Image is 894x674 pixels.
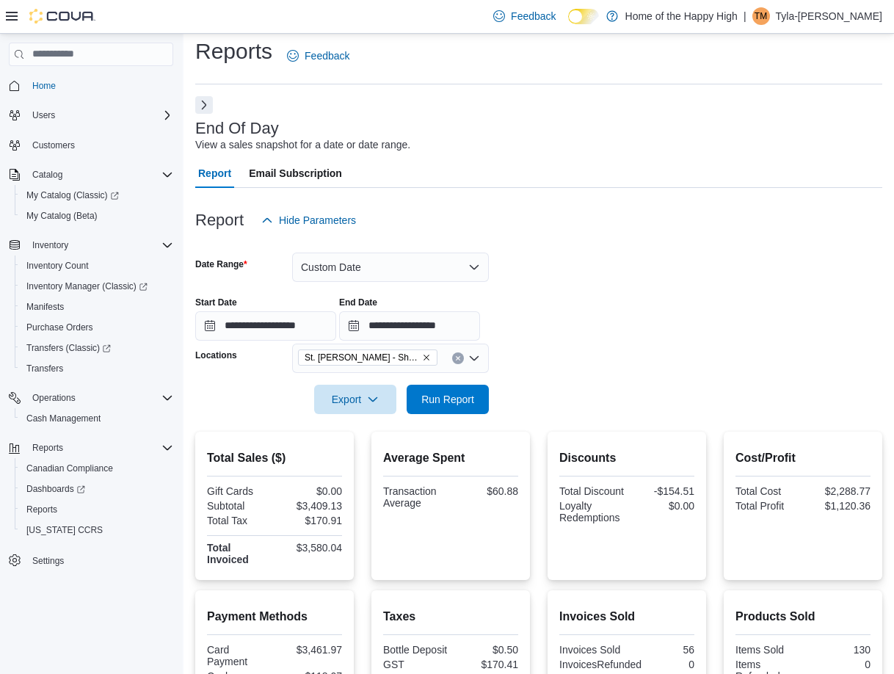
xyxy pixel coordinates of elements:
span: Canadian Compliance [26,463,113,474]
span: My Catalog (Classic) [21,186,173,204]
span: Reports [26,504,57,515]
a: Home [26,77,62,95]
div: $60.88 [454,485,518,497]
span: Feedback [511,9,556,23]
span: Users [26,106,173,124]
a: Manifests [21,298,70,316]
p: Home of the Happy High [625,7,738,25]
div: 0 [647,659,694,670]
span: Cash Management [26,413,101,424]
h2: Payment Methods [207,608,342,626]
span: Manifests [21,298,173,316]
p: Tyla-[PERSON_NAME] [776,7,882,25]
button: Clear input [452,352,464,364]
span: Inventory Manager (Classic) [21,278,173,295]
span: Catalog [32,169,62,181]
a: Feedback [281,41,355,70]
input: Dark Mode [568,9,599,24]
h2: Taxes [383,608,518,626]
button: Reports [26,439,69,457]
div: Card Payment [207,644,272,667]
a: Dashboards [21,480,91,498]
h3: Report [195,211,244,229]
span: Inventory [32,239,68,251]
button: Inventory [3,235,179,256]
div: Items Sold [735,644,800,656]
h2: Invoices Sold [559,608,694,626]
div: Transaction Average [383,485,448,509]
span: Manifests [26,301,64,313]
button: Open list of options [468,352,480,364]
button: Users [26,106,61,124]
button: Operations [26,389,81,407]
span: St. [PERSON_NAME] - Shoppes @ [PERSON_NAME] - Fire & Flower [305,350,419,365]
button: Manifests [15,297,179,317]
span: Transfers (Classic) [26,342,111,354]
span: Reports [26,439,173,457]
button: Catalog [3,164,179,185]
a: Transfers (Classic) [21,339,117,357]
div: $0.00 [630,500,694,512]
div: Gift Cards [207,485,272,497]
h3: End Of Day [195,120,279,137]
a: My Catalog (Classic) [21,186,125,204]
div: Loyalty Redemptions [559,500,624,523]
a: Inventory Manager (Classic) [21,278,153,295]
div: Total Discount [559,485,624,497]
div: -$154.51 [630,485,694,497]
label: Locations [195,349,237,361]
div: 0 [806,659,871,670]
label: End Date [339,297,377,308]
span: Washington CCRS [21,521,173,539]
span: Dashboards [21,480,173,498]
div: $3,461.97 [277,644,342,656]
button: Purchase Orders [15,317,179,338]
span: Customers [32,139,75,151]
strong: Total Invoiced [207,542,249,565]
span: Users [32,109,55,121]
button: Catalog [26,166,68,184]
label: Start Date [195,297,237,308]
button: Customers [3,134,179,156]
div: $0.00 [277,485,342,497]
a: Inventory Count [21,257,95,275]
div: Tyla-Moon Simpson [752,7,770,25]
button: Canadian Compliance [15,458,179,479]
span: Transfers (Classic) [21,339,173,357]
div: $2,288.77 [806,485,871,497]
input: Press the down key to open a popover containing a calendar. [339,311,480,341]
div: $170.41 [454,659,518,670]
div: InvoicesRefunded [559,659,642,670]
button: Run Report [407,385,489,414]
span: Hide Parameters [279,213,356,228]
a: Cash Management [21,410,106,427]
p: | [744,7,746,25]
a: Transfers (Classic) [15,338,179,358]
span: Transfers [21,360,173,377]
h2: Average Spent [383,449,518,467]
span: Purchase Orders [21,319,173,336]
h1: Reports [195,37,272,66]
span: Cash Management [21,410,173,427]
button: Users [3,105,179,126]
span: Dashboards [26,483,85,495]
div: 56 [630,644,694,656]
span: Reports [21,501,173,518]
button: Operations [3,388,179,408]
span: Home [26,76,173,95]
input: Press the down key to open a popover containing a calendar. [195,311,336,341]
span: Settings [26,551,173,569]
label: Date Range [195,258,247,270]
span: Operations [26,389,173,407]
div: $3,409.13 [277,500,342,512]
span: Export [323,385,388,414]
span: Purchase Orders [26,322,93,333]
a: Canadian Compliance [21,460,119,477]
button: Home [3,75,179,96]
a: [US_STATE] CCRS [21,521,109,539]
span: My Catalog (Beta) [21,207,173,225]
button: Reports [15,499,179,520]
div: Total Tax [207,515,272,526]
button: Transfers [15,358,179,379]
div: 130 [806,644,871,656]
